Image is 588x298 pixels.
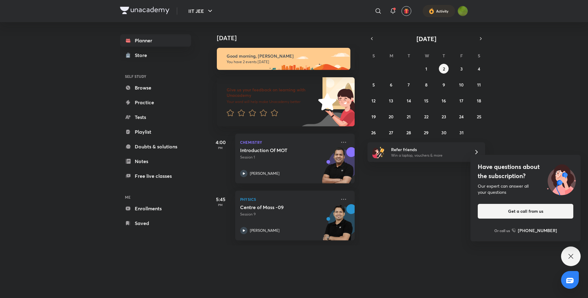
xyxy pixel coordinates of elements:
button: October 13, 2025 [386,96,396,105]
p: [PERSON_NAME] [250,171,280,176]
p: Or call us [494,228,510,233]
div: Our expert can answer all your questions [478,183,573,195]
button: October 11, 2025 [474,80,484,90]
abbr: October 28, 2025 [406,130,411,136]
abbr: October 22, 2025 [424,114,428,120]
p: [PERSON_NAME] [250,228,280,233]
button: October 6, 2025 [386,80,396,90]
abbr: October 7, 2025 [408,82,410,88]
img: ttu_illustration_new.svg [542,162,581,195]
abbr: October 8, 2025 [425,82,428,88]
a: Company Logo [120,7,169,16]
img: morning [217,48,350,70]
img: Company Logo [120,7,169,14]
abbr: October 11, 2025 [477,82,481,88]
p: Your word will help make Unacademy better [227,99,316,104]
a: Enrollments [120,202,191,215]
a: Tests [120,111,191,123]
abbr: October 23, 2025 [442,114,446,120]
abbr: October 29, 2025 [424,130,428,136]
button: October 21, 2025 [404,112,414,121]
abbr: October 31, 2025 [459,130,464,136]
a: Practice [120,96,191,109]
h6: Good morning, [PERSON_NAME] [227,53,345,59]
button: October 22, 2025 [421,112,431,121]
a: Browse [120,82,191,94]
abbr: Thursday [443,53,445,59]
abbr: October 10, 2025 [459,82,464,88]
abbr: October 14, 2025 [407,98,411,104]
button: October 10, 2025 [457,80,466,90]
img: unacademy [321,204,355,246]
button: October 20, 2025 [386,112,396,121]
img: Eeshan Chandrawanshi [458,6,468,16]
abbr: Wednesday [425,53,429,59]
abbr: October 4, 2025 [478,66,480,72]
img: avatar [404,8,409,14]
abbr: Friday [460,53,463,59]
abbr: October 5, 2025 [372,82,375,88]
a: Notes [120,155,191,167]
abbr: October 19, 2025 [371,114,376,120]
p: Chemistry [240,139,336,146]
abbr: October 13, 2025 [389,98,393,104]
div: Store [135,52,151,59]
button: October 12, 2025 [369,96,379,105]
a: Free live classes [120,170,191,182]
p: Session 9 [240,212,336,217]
a: Planner [120,34,191,47]
button: IIT JEE [185,5,217,17]
h6: Give us your feedback on learning with Unacademy [227,87,316,98]
span: [DATE] [417,35,436,43]
button: October 31, 2025 [457,128,466,137]
abbr: October 30, 2025 [441,130,447,136]
a: Store [120,49,191,61]
abbr: October 26, 2025 [371,130,376,136]
abbr: October 18, 2025 [477,98,481,104]
abbr: October 24, 2025 [459,114,464,120]
abbr: Monday [390,53,393,59]
button: October 23, 2025 [439,112,449,121]
abbr: October 16, 2025 [442,98,446,104]
h4: [DATE] [217,34,361,42]
abbr: October 17, 2025 [459,98,463,104]
p: Win a laptop, vouchers & more [391,153,466,158]
h5: 4:00 [208,139,233,146]
abbr: October 15, 2025 [424,98,428,104]
button: October 2, 2025 [439,64,449,74]
a: [PHONE_NUMBER] [512,227,557,234]
p: Physics [240,196,336,203]
abbr: October 20, 2025 [389,114,394,120]
button: October 3, 2025 [457,64,466,74]
h6: Refer friends [391,146,466,153]
button: October 14, 2025 [404,96,414,105]
button: October 19, 2025 [369,112,379,121]
h5: Introduction Of MOT [240,147,316,153]
button: October 25, 2025 [474,112,484,121]
a: Playlist [120,126,191,138]
p: PM [208,146,233,150]
img: feedback_image [297,77,355,126]
button: October 24, 2025 [457,112,466,121]
button: Get a call from us [478,204,573,219]
button: October 30, 2025 [439,128,449,137]
abbr: October 21, 2025 [407,114,411,120]
button: October 5, 2025 [369,80,379,90]
p: PM [208,203,233,207]
abbr: October 6, 2025 [390,82,392,88]
a: Doubts & solutions [120,140,191,153]
abbr: Saturday [478,53,480,59]
abbr: October 2, 2025 [443,66,445,72]
button: October 27, 2025 [386,128,396,137]
abbr: October 3, 2025 [460,66,463,72]
h6: [PHONE_NUMBER] [518,227,557,234]
h5: Centre of Mass -09 [240,204,316,210]
h6: SELF STUDY [120,71,191,82]
button: October 18, 2025 [474,96,484,105]
abbr: October 9, 2025 [443,82,445,88]
button: October 1, 2025 [421,64,431,74]
abbr: October 25, 2025 [477,114,481,120]
button: October 15, 2025 [421,96,431,105]
button: October 8, 2025 [421,80,431,90]
h4: Have questions about the subscription? [478,162,573,181]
